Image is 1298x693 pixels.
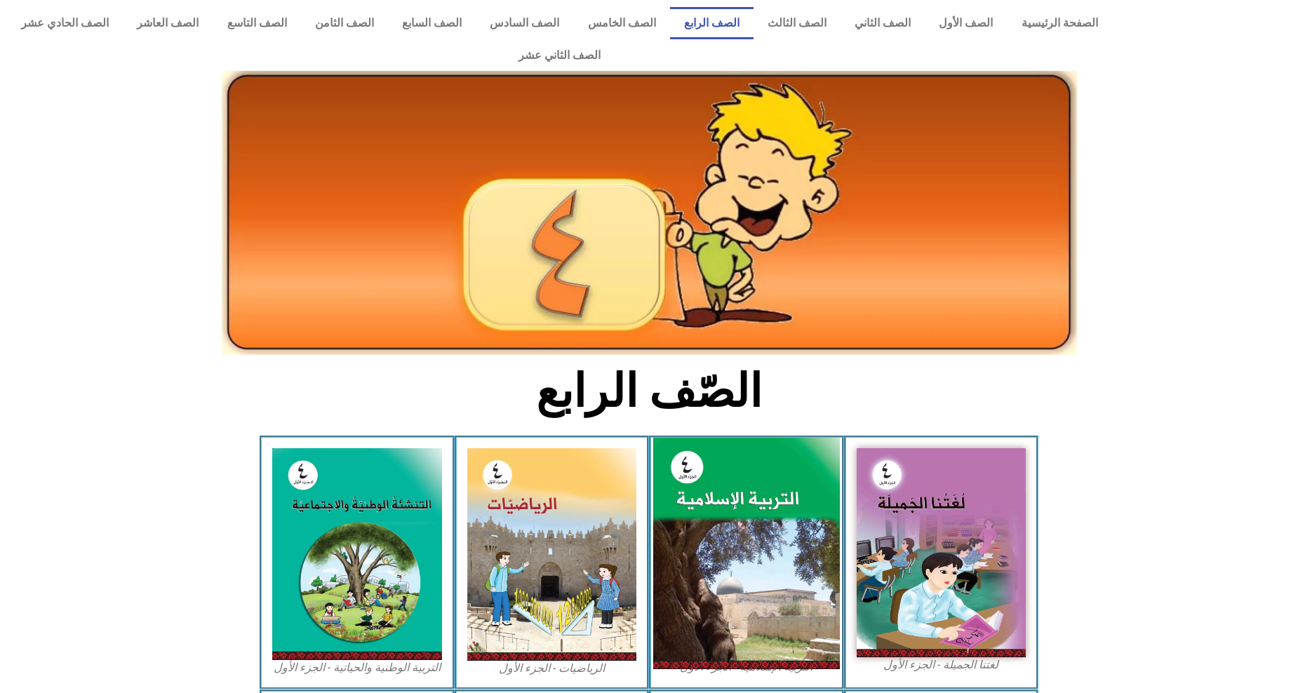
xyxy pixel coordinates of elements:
a: الصفحة الرئيسية [1008,7,1112,39]
a: الصف الخامس [573,7,669,39]
h2: الصّف الرابع [417,364,881,419]
a: الصف العاشر [123,7,213,39]
a: الصف الثاني عشر [7,39,1112,72]
a: الصف الرابع [670,7,754,39]
figcaption: لغتنا الجميلة - الجزء الأول​ [857,657,1026,673]
figcaption: الرياضيات - الجزء الأول​ [467,661,637,676]
a: الصف الثاني [841,7,925,39]
a: الصف السادس [476,7,573,39]
a: الصف الثامن [301,7,388,39]
a: الصف الأول [925,7,1007,39]
a: الصف الثالث [754,7,841,39]
figcaption: التربية الوطنية والحياتية - الجزء الأول​ [272,660,442,675]
a: الصف السابع [388,7,476,39]
a: الصف التاسع [213,7,301,39]
a: الصف الحادي عشر [7,7,123,39]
